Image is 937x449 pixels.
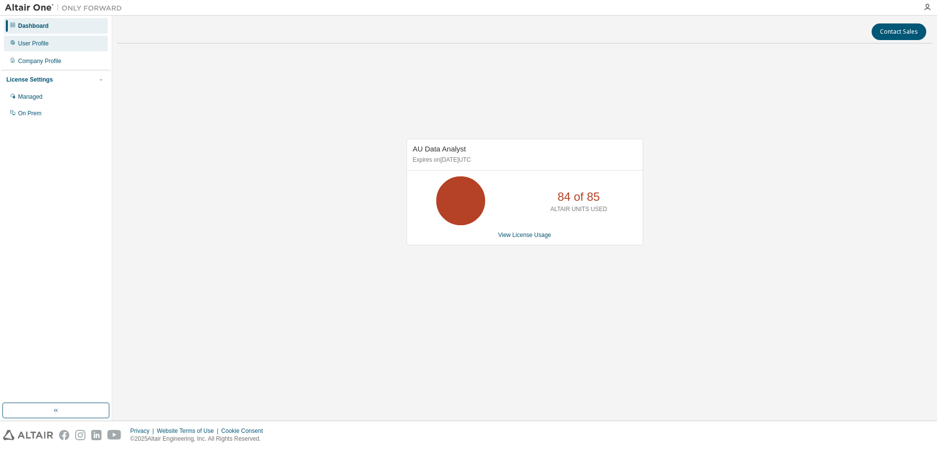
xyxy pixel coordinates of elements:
[130,427,157,435] div: Privacy
[413,145,466,153] span: AU Data Analyst
[872,23,926,40] button: Contact Sales
[18,40,49,47] div: User Profile
[5,3,127,13] img: Altair One
[18,57,61,65] div: Company Profile
[18,22,49,30] div: Dashboard
[221,427,268,435] div: Cookie Consent
[130,435,269,443] p: © 2025 Altair Engineering, Inc. All Rights Reserved.
[59,430,69,440] img: facebook.svg
[18,93,42,101] div: Managed
[18,109,41,117] div: On Prem
[107,430,122,440] img: youtube.svg
[157,427,221,435] div: Website Terms of Use
[557,189,600,205] p: 84 of 85
[75,430,85,440] img: instagram.svg
[6,76,53,84] div: License Settings
[550,205,607,214] p: ALTAIR UNITS USED
[3,430,53,440] img: altair_logo.svg
[413,156,634,164] p: Expires on [DATE] UTC
[498,232,551,238] a: View License Usage
[91,430,102,440] img: linkedin.svg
